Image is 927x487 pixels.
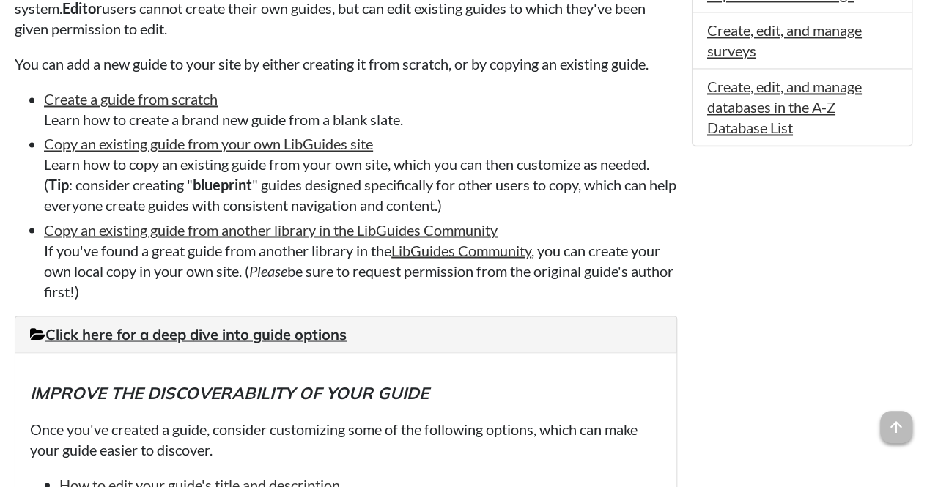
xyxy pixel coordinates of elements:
h5: Improve the discoverability of your guide [30,381,662,404]
li: Learn how to copy an existing guide from your own site, which you can then customize as needed. (... [44,133,677,215]
a: Click here for a deep dive into guide options [30,324,347,343]
a: Copy an existing guide from your own LibGuides site [44,135,373,152]
a: arrow_upward [880,412,912,430]
p: Once you've created a guide, consider customizing some of the following options, which can make y... [30,418,662,459]
span: arrow_upward [880,411,912,443]
a: Create, edit, and manage surveys [707,21,862,59]
p: You can add a new guide to your site by either creating it from scratch, or by copying an existin... [15,53,677,74]
a: Create a guide from scratch [44,90,218,108]
em: Please [249,261,287,279]
li: If you've found a great guide from another library in the , you can create your own local copy in... [44,219,677,301]
strong: Tip [48,176,69,193]
a: Create, edit, and manage databases in the A-Z Database List [707,78,862,136]
a: LibGuides Community [391,241,531,259]
a: Copy an existing guide from another library in the LibGuides Community [44,220,498,238]
li: Learn how to create a brand new guide from a blank slate. [44,89,677,130]
strong: blueprint [193,176,252,193]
